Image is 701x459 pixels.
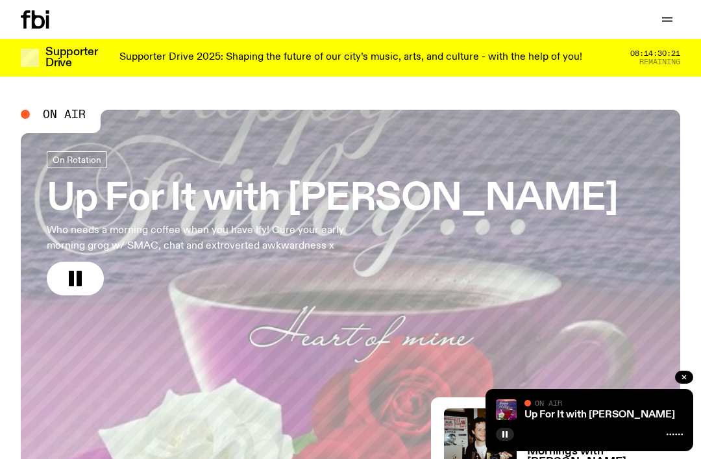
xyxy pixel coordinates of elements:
[47,151,617,295] a: Up For It with [PERSON_NAME]Who needs a morning coffee when you have Ify! Cure your early morning...
[630,50,680,57] span: 08:14:30:21
[639,58,680,66] span: Remaining
[43,108,86,120] span: On Air
[47,223,379,254] p: Who needs a morning coffee when you have Ify! Cure your early morning grog w/ SMAC, chat and extr...
[524,410,675,420] a: Up For It with [PERSON_NAME]
[47,181,617,217] h3: Up For It with [PERSON_NAME]
[119,52,582,64] p: Supporter Drive 2025: Shaping the future of our city’s music, arts, and culture - with the help o...
[535,399,562,407] span: On Air
[53,155,101,164] span: On Rotation
[47,151,107,168] a: On Rotation
[45,47,97,69] h3: Supporter Drive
